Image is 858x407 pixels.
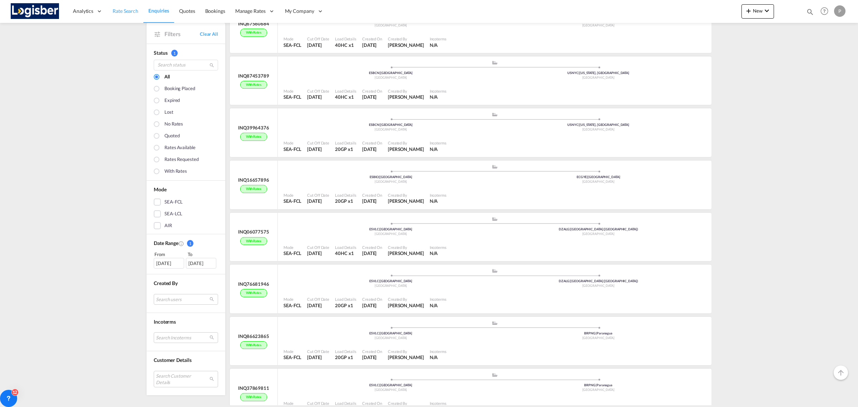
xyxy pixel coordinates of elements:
[362,401,382,406] div: Created On
[283,250,301,256] div: SEA-FCL
[164,73,170,81] div: All
[379,227,380,231] span: |
[375,232,407,236] span: [GEOGRAPHIC_DATA]
[283,354,301,361] div: SEA-FCL
[164,222,172,229] div: AIR
[577,175,620,179] span: ECGYE [GEOGRAPHIC_DATA]
[283,146,301,152] div: SEA-FCL
[238,229,269,235] div: INQ06077575
[154,357,191,363] span: Customer Details
[379,279,380,283] span: |
[388,88,424,94] div: Created By
[335,296,356,302] div: Load Details
[388,296,424,302] div: Created By
[307,94,329,100] div: 28 Aug 2025
[307,94,321,100] span: [DATE]
[238,177,269,183] div: INQ16657896
[430,94,438,100] div: N/A
[179,8,195,14] span: Quotes
[388,302,424,309] div: Adolfo Muñoz
[307,42,329,48] div: 29 Aug 2025
[335,245,356,250] div: Load Details
[582,23,615,27] span: [GEOGRAPHIC_DATA]
[187,240,193,247] span: 1
[240,237,267,245] div: With rates
[741,4,774,19] button: icon-plus 400-fgNewicon-chevron-down
[430,245,447,250] div: Incoterms
[388,303,424,308] span: [PERSON_NAME]
[154,240,178,246] span: Date Range
[73,8,93,15] span: Analytics
[335,88,356,94] div: Load Details
[806,8,814,16] md-icon: icon-magnify
[388,36,424,41] div: Created By
[164,121,183,128] div: No rates
[569,227,571,231] span: |
[834,366,848,380] button: Go to Top
[388,245,424,250] div: Created By
[388,198,424,204] span: [PERSON_NAME]
[379,175,380,179] span: |
[430,36,447,41] div: Incoterms
[240,185,267,193] div: With rates
[430,42,438,48] div: N/A
[388,198,424,204] div: Pablo Bernabe
[834,5,845,17] div: P
[283,401,301,406] div: Mode
[362,36,382,41] div: Created On
[744,6,753,15] md-icon: icon-plus 400-fg
[307,303,321,308] span: [DATE]
[582,75,615,79] span: [GEOGRAPHIC_DATA]
[430,302,438,309] div: N/A
[307,146,321,152] span: [DATE]
[240,393,267,401] div: With rates
[490,217,499,221] md-icon: assets/icons/custom/ship-fill.svg
[335,349,356,354] div: Load Details
[187,250,218,258] div: To
[388,42,424,48] div: Patricia Patricia Bosch
[362,354,376,360] span: [DATE]
[370,175,412,179] span: ESBIO [GEOGRAPHIC_DATA]
[818,5,834,18] div: Help
[362,88,382,94] div: Created On
[388,94,424,100] span: [PERSON_NAME]
[200,31,218,37] a: Clear All
[164,168,187,176] div: With rates
[490,61,499,64] md-icon: assets/icons/custom/ship-fill.svg
[362,245,382,250] div: Created On
[240,29,267,37] div: With rates
[596,383,597,387] span: |
[283,198,301,204] div: SEA-FCL
[209,62,214,68] md-icon: icon-magnify
[430,250,438,256] div: N/A
[430,401,447,406] div: Incoterms
[375,388,407,392] span: [GEOGRAPHIC_DATA]
[806,8,814,19] div: icon-magnify
[362,302,382,309] div: 28 Aug 2025
[154,210,218,217] md-checkbox: SEA-LCL
[238,20,269,27] div: INQ67560684
[362,354,382,361] div: 28 Aug 2025
[388,192,424,198] div: Created By
[388,146,424,152] div: POL ALVAREZ
[388,354,424,361] div: POL ALVAREZ
[164,109,173,117] div: Lost
[490,165,499,168] md-icon: assets/icons/custom/ship-fill.svg
[430,354,438,361] div: N/A
[164,30,200,38] span: Filters
[238,73,269,79] div: INQ87453789
[307,88,329,94] div: Cut Off Date
[154,280,178,286] span: Created By
[362,146,376,152] span: [DATE]
[229,108,711,161] div: INQ39964376With rates assets/icons/custom/ship-fill.svgassets/icons/custom/roll-o-plane.svgOrigin...
[11,3,59,19] img: d7a75e507efd11eebffa5922d020a472.png
[388,349,424,354] div: Created By
[154,250,218,268] span: From To [DATE][DATE]
[240,289,267,297] div: With rates
[582,180,615,183] span: [GEOGRAPHIC_DATA]
[369,227,412,231] span: ESVLC [GEOGRAPHIC_DATA]
[285,8,314,15] span: My Company
[369,71,413,75] span: ESBCN [GEOGRAPHIC_DATA]
[369,123,413,127] span: ESBCN [GEOGRAPHIC_DATA]
[744,8,771,14] span: New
